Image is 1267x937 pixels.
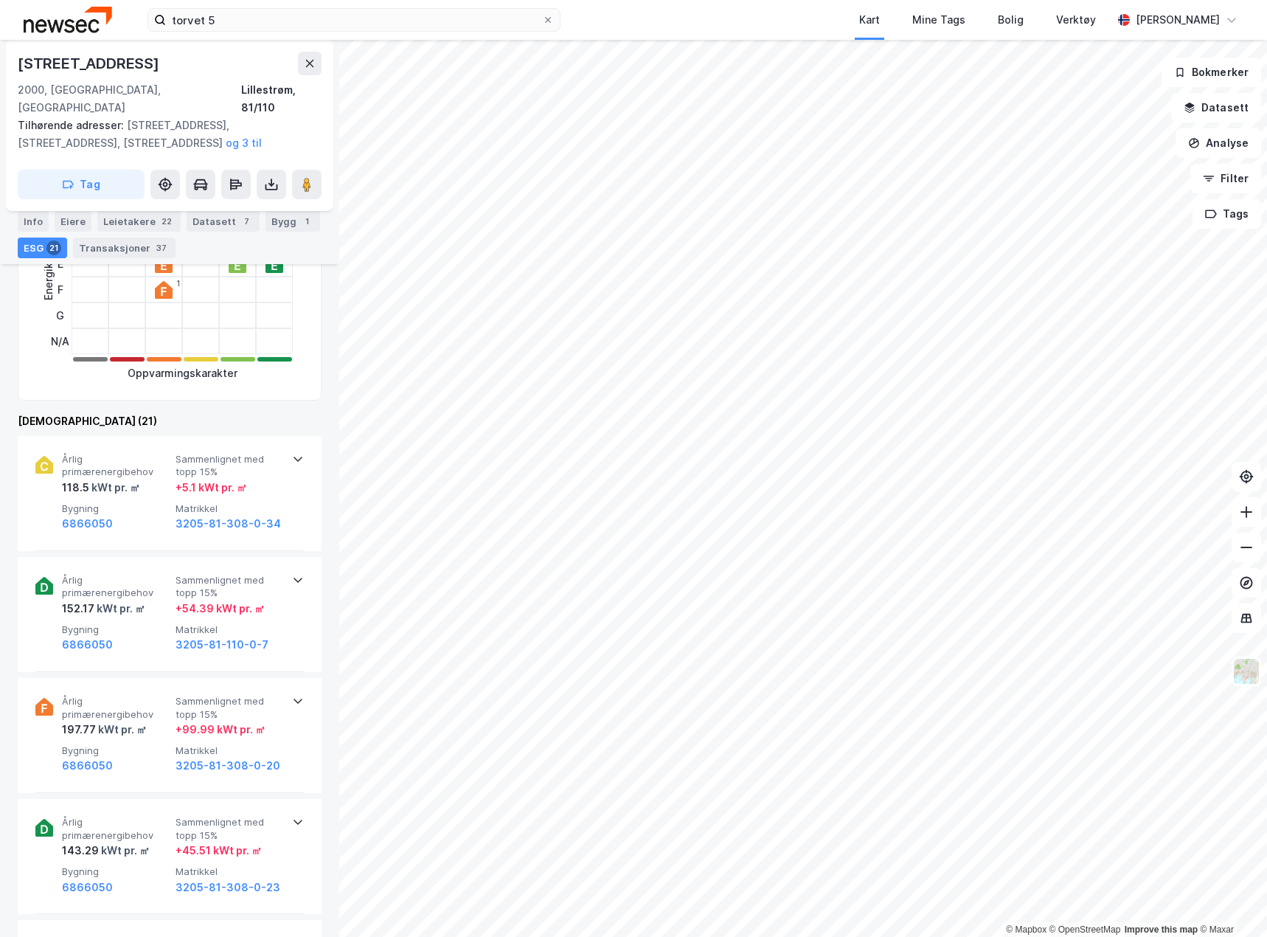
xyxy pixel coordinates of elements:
[62,842,150,860] div: 143.29
[62,623,170,636] span: Bygning
[55,211,91,232] div: Eiere
[176,623,283,636] span: Matrikkel
[176,816,283,842] span: Sammenlignet med topp 15%
[176,502,283,515] span: Matrikkel
[241,81,322,117] div: Lillestrøm, 81/110
[998,11,1024,29] div: Bolig
[176,721,265,739] div: + 99.99 kWt pr. ㎡
[299,214,314,229] div: 1
[1049,924,1121,935] a: OpenStreetMap
[97,211,181,232] div: Leietakere
[176,279,180,288] div: 1
[18,211,49,232] div: Info
[1193,199,1261,229] button: Tags
[176,453,283,479] span: Sammenlignet med topp 15%
[62,695,170,721] span: Årlig primærenergibehov
[46,241,61,255] div: 21
[176,515,281,533] button: 3205-81-308-0-34
[51,302,69,328] div: G
[94,600,145,618] div: kWt pr. ㎡
[1232,657,1260,685] img: Z
[1162,58,1261,87] button: Bokmerker
[62,816,170,842] span: Årlig primærenergibehov
[24,7,112,32] img: newsec-logo.f6e21ccffca1b3a03d2d.png
[89,479,140,497] div: kWt pr. ㎡
[239,214,254,229] div: 7
[166,9,542,31] input: Søk på adresse, matrikkel, gårdeiere, leietakere eller personer
[1006,924,1046,935] a: Mapbox
[176,600,265,618] div: + 54.39 kWt pr. ㎡
[62,600,145,618] div: 152.17
[18,52,162,75] div: [STREET_ADDRESS]
[18,412,322,430] div: [DEMOGRAPHIC_DATA] (21)
[62,453,170,479] span: Årlig primærenergibehov
[265,211,320,232] div: Bygg
[73,238,176,258] div: Transaksjoner
[912,11,965,29] div: Mine Tags
[51,277,69,302] div: F
[62,479,140,497] div: 118.5
[18,117,310,152] div: [STREET_ADDRESS], [STREET_ADDRESS], [STREET_ADDRESS]
[187,211,260,232] div: Datasett
[153,241,170,255] div: 37
[99,842,150,860] div: kWt pr. ㎡
[176,842,262,860] div: + 45.51 kWt pr. ㎡
[51,328,69,354] div: N/A
[62,574,170,600] span: Årlig primærenergibehov
[18,170,145,199] button: Tag
[1190,164,1261,193] button: Filter
[18,238,67,258] div: ESG
[176,744,283,757] span: Matrikkel
[128,364,237,382] div: Oppvarmingskarakter
[62,515,113,533] button: 6866050
[176,757,280,775] button: 3205-81-308-0-20
[1193,866,1267,937] div: Kontrollprogram for chat
[1176,128,1261,158] button: Analyse
[62,865,170,878] span: Bygning
[96,721,147,739] div: kWt pr. ㎡
[159,214,175,229] div: 22
[176,479,247,497] div: + 5.1 kWt pr. ㎡
[1171,93,1261,122] button: Datasett
[18,119,127,131] span: Tilhørende adresser:
[62,757,113,775] button: 6866050
[62,636,113,654] button: 6866050
[62,721,147,739] div: 197.77
[176,865,283,878] span: Matrikkel
[62,502,170,515] span: Bygning
[62,879,113,896] button: 6866050
[1056,11,1096,29] div: Verktøy
[176,636,268,654] button: 3205-81-110-0-7
[1193,866,1267,937] iframe: Chat Widget
[18,81,241,117] div: 2000, [GEOGRAPHIC_DATA], [GEOGRAPHIC_DATA]
[176,574,283,600] span: Sammenlignet med topp 15%
[176,879,280,896] button: 3205-81-308-0-23
[62,744,170,757] span: Bygning
[1125,924,1198,935] a: Improve this map
[176,695,283,721] span: Sammenlignet med topp 15%
[1136,11,1220,29] div: [PERSON_NAME]
[859,11,880,29] div: Kart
